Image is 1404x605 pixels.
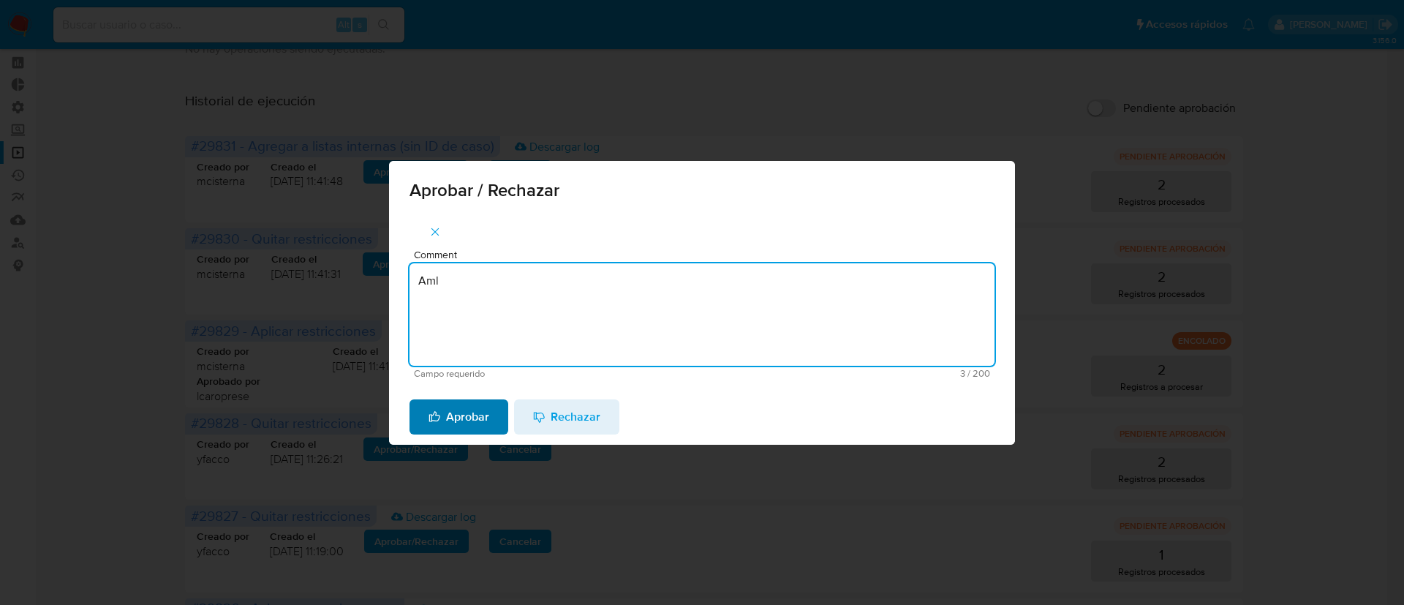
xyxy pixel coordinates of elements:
span: Máximo 200 caracteres [702,369,990,378]
button: Rechazar [514,399,619,435]
span: Rechazar [533,401,600,433]
span: Aprobar [429,401,489,433]
span: Aprobar / Rechazar [409,181,994,199]
span: Campo requerido [414,369,702,379]
button: Aprobar [409,399,508,435]
span: Comment [414,249,999,260]
textarea: Aml [409,263,994,366]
